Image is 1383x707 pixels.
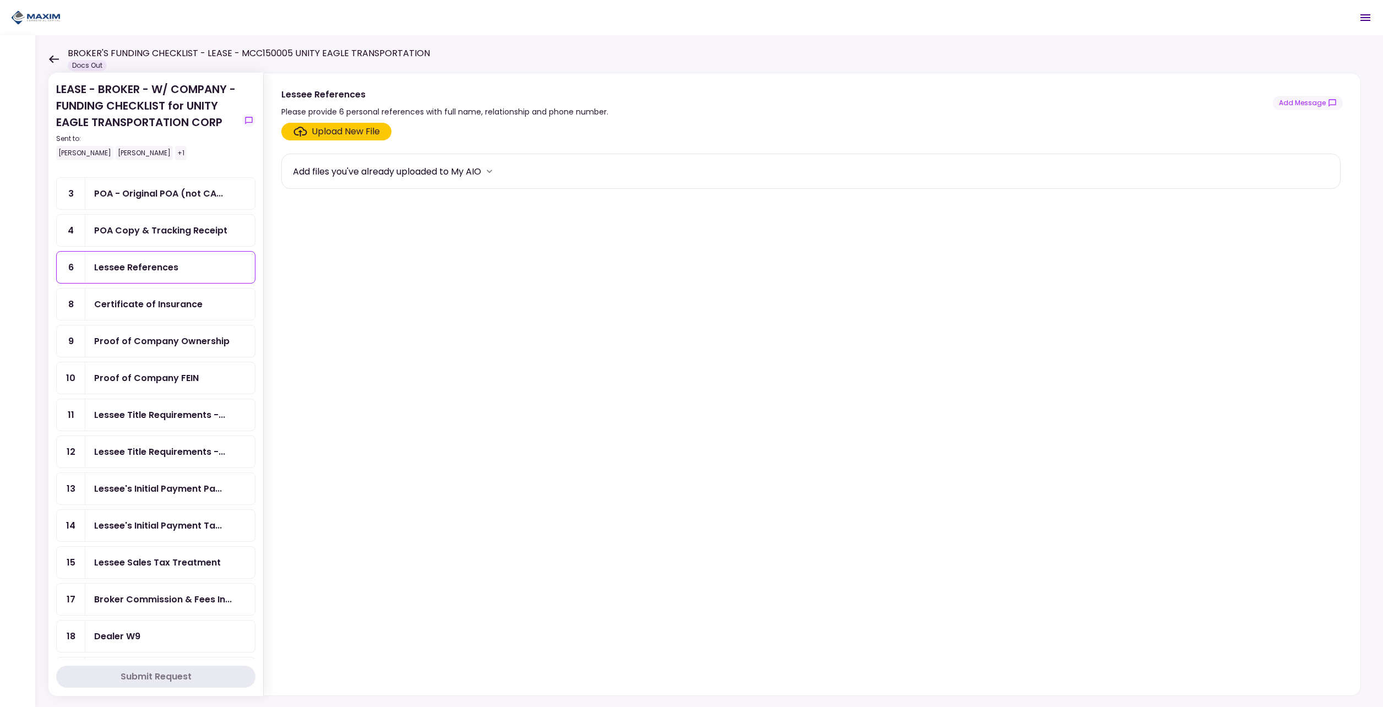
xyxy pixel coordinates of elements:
[94,629,140,643] div: Dealer W9
[116,146,173,160] div: [PERSON_NAME]
[242,114,255,127] button: show-messages
[57,547,85,578] div: 15
[1273,96,1343,110] button: show-messages
[56,214,255,247] a: 4POA Copy & Tracking Receipt
[57,362,85,394] div: 10
[56,399,255,431] a: 11Lessee Title Requirements - Proof of IRP or Exemption
[1352,4,1379,31] button: Open menu
[94,519,222,532] div: Lessee's Initial Payment Tax Paid
[281,88,608,101] div: Lessee References
[56,583,255,616] a: 17Broker Commission & Fees Invoice
[94,592,232,606] div: Broker Commission & Fees Invoice
[57,178,85,209] div: 3
[56,134,238,144] div: Sent to:
[56,288,255,320] a: 8Certificate of Insurance
[312,125,380,138] div: Upload New File
[56,325,255,357] a: 9Proof of Company Ownership
[68,60,107,71] div: Docs Out
[57,621,85,652] div: 18
[481,163,498,180] button: more
[57,584,85,615] div: 17
[57,215,85,246] div: 4
[263,73,1361,696] div: Lessee ReferencesPlease provide 6 personal references with full name, relationship and phone numb...
[121,670,192,683] div: Submit Request
[57,399,85,431] div: 11
[56,657,255,689] a: 21Dealer GPS Installation Invoice
[94,334,230,348] div: Proof of Company Ownership
[94,482,222,496] div: Lessee's Initial Payment Paid
[11,9,61,26] img: Partner icon
[57,325,85,357] div: 9
[94,297,203,311] div: Certificate of Insurance
[94,224,227,237] div: POA Copy & Tracking Receipt
[56,546,255,579] a: 15Lessee Sales Tax Treatment
[56,146,113,160] div: [PERSON_NAME]
[94,260,178,274] div: Lessee References
[56,81,238,160] div: LEASE - BROKER - W/ COMPANY - FUNDING CHECKLIST for UNITY EAGLE TRANSPORTATION CORP
[56,472,255,505] a: 13Lessee's Initial Payment Paid
[281,105,608,118] div: Please provide 6 personal references with full name, relationship and phone number.
[56,620,255,652] a: 18Dealer W9
[56,362,255,394] a: 10Proof of Company FEIN
[68,47,430,60] h1: BROKER'S FUNDING CHECKLIST - LEASE - MCC150005 UNITY EAGLE TRANSPORTATION
[293,165,481,178] div: Add files you've already uploaded to My AIO
[56,251,255,284] a: 6Lessee References
[57,252,85,283] div: 6
[175,146,187,160] div: +1
[56,666,255,688] button: Submit Request
[94,187,223,200] div: POA - Original POA (not CA or GA)
[57,289,85,320] div: 8
[94,371,199,385] div: Proof of Company FEIN
[57,473,85,504] div: 13
[94,445,225,459] div: Lessee Title Requirements - Other Requirements
[57,657,85,689] div: 21
[56,177,255,210] a: 3POA - Original POA (not CA or GA)
[281,123,391,140] span: Click here to upload the required document
[56,509,255,542] a: 14Lessee's Initial Payment Tax Paid
[94,556,221,569] div: Lessee Sales Tax Treatment
[56,436,255,468] a: 12Lessee Title Requirements - Other Requirements
[57,436,85,467] div: 12
[57,510,85,541] div: 14
[94,408,225,422] div: Lessee Title Requirements - Proof of IRP or Exemption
